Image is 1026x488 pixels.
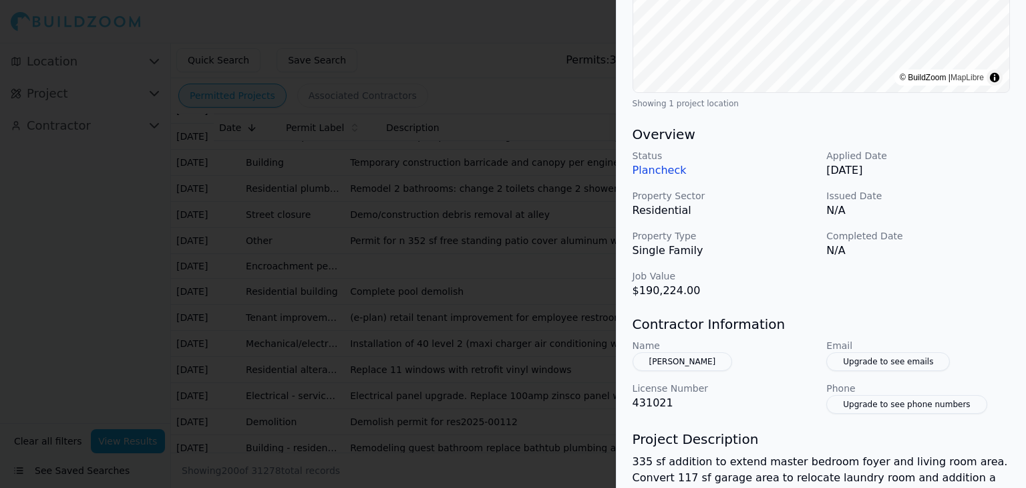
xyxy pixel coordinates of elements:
[826,382,1010,395] p: Phone
[826,149,1010,162] p: Applied Date
[633,162,816,178] p: Plancheck
[633,98,1010,109] div: Showing 1 project location
[826,203,1010,219] p: N/A
[633,203,816,219] p: Residential
[987,70,1003,86] summary: Toggle attribution
[826,339,1010,352] p: Email
[826,243,1010,259] p: N/A
[900,71,984,84] div: © BuildZoom |
[633,269,816,283] p: Job Value
[633,125,1010,144] h3: Overview
[633,229,816,243] p: Property Type
[826,229,1010,243] p: Completed Date
[633,430,1010,449] h3: Project Description
[633,315,1010,334] h3: Contractor Information
[633,395,816,411] p: 431021
[826,395,987,414] button: Upgrade to see phone numbers
[633,339,816,352] p: Name
[826,189,1010,203] p: Issued Date
[826,352,950,371] button: Upgrade to see emails
[633,283,816,299] p: $190,224.00
[951,73,984,82] a: MapLibre
[633,189,816,203] p: Property Sector
[826,162,1010,178] p: [DATE]
[633,243,816,259] p: Single Family
[633,382,816,395] p: License Number
[633,149,816,162] p: Status
[633,352,733,371] button: [PERSON_NAME]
